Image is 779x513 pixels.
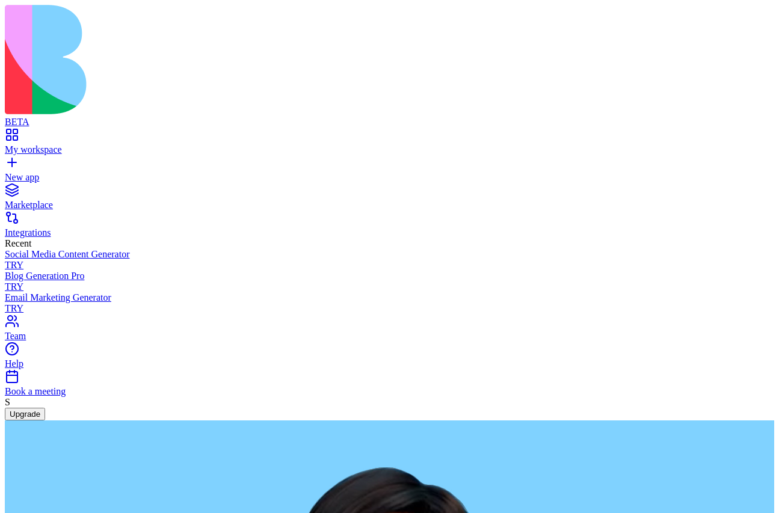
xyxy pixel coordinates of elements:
[5,281,774,292] div: TRY
[5,144,774,155] div: My workspace
[5,161,774,183] a: New app
[5,227,774,238] div: Integrations
[5,408,45,419] a: Upgrade
[5,200,774,210] div: Marketplace
[5,303,774,314] div: TRY
[5,408,45,420] button: Upgrade
[5,106,774,127] a: BETA
[5,271,774,292] a: Blog Generation ProTRY
[5,348,774,369] a: Help
[5,292,774,314] a: Email Marketing GeneratorTRY
[5,397,10,407] span: S
[5,172,774,183] div: New app
[5,271,774,281] div: Blog Generation Pro
[5,189,774,210] a: Marketplace
[5,292,774,303] div: Email Marketing Generator
[5,238,31,248] span: Recent
[5,358,774,369] div: Help
[5,5,488,114] img: logo
[5,320,774,342] a: Team
[5,249,774,271] a: Social Media Content GeneratorTRY
[5,217,774,238] a: Integrations
[5,331,774,342] div: Team
[5,117,774,127] div: BETA
[5,249,774,260] div: Social Media Content Generator
[5,260,774,271] div: TRY
[5,375,774,397] a: Book a meeting
[5,386,774,397] div: Book a meeting
[5,134,774,155] a: My workspace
